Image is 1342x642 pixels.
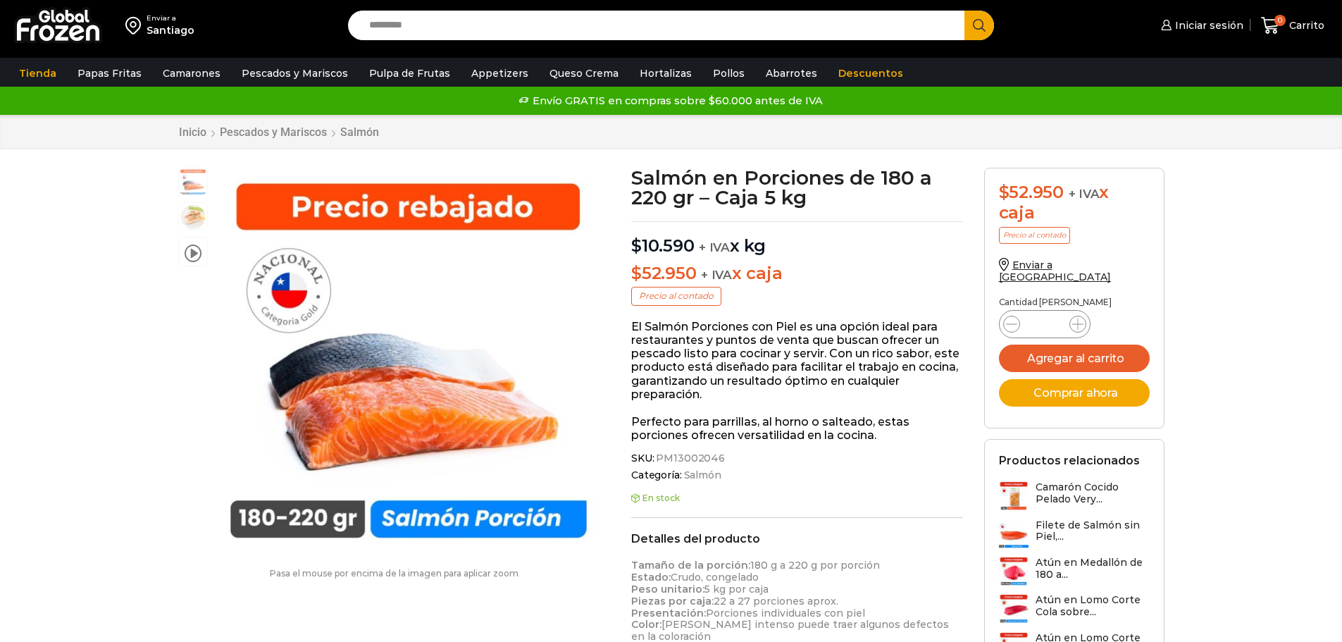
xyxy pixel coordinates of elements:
[999,182,1009,202] span: $
[631,287,721,305] p: Precio al contado
[147,13,194,23] div: Enviar a
[654,452,725,464] span: PM13002046
[1286,18,1324,32] span: Carrito
[631,583,704,595] strong: Peso unitario:
[633,60,699,87] a: Hortalizas
[12,60,63,87] a: Tienda
[706,60,752,87] a: Pollos
[631,415,963,442] p: Perfecto para parrillas, al horno o salteado, estas porciones ofrecen versatilidad en la cocina.
[999,259,1112,283] a: Enviar a [GEOGRAPHIC_DATA]
[179,203,207,231] span: plato-salmon
[631,607,706,619] strong: Presentación:
[631,221,963,257] p: x kg
[964,11,994,40] button: Search button
[631,532,963,545] h2: Detalles del producto
[178,125,380,139] nav: Breadcrumb
[1036,557,1150,581] h3: Atún en Medallón de 180 a...
[631,264,963,284] p: x caja
[178,125,207,139] a: Inicio
[631,469,963,481] span: Categoría:
[235,60,355,87] a: Pescados y Mariscos
[542,60,626,87] a: Queso Crema
[631,559,750,572] strong: Tamaño de la porción:
[147,23,194,37] div: Santiago
[759,60,824,87] a: Abarrotes
[701,268,732,282] span: + IVA
[631,493,963,503] p: En stock
[179,168,207,197] span: salmon porcion
[999,454,1140,467] h2: Productos relacionados
[682,469,721,481] a: Salmón
[1036,481,1150,505] h3: Camarón Cocido Pelado Very...
[464,60,535,87] a: Appetizers
[631,452,963,464] span: SKU:
[631,263,696,283] bdi: 52.950
[1031,314,1058,334] input: Product quantity
[1172,18,1243,32] span: Iniciar sesión
[999,227,1070,244] p: Precio al contado
[631,263,642,283] span: $
[631,235,694,256] bdi: 10.590
[999,297,1150,307] p: Cantidad [PERSON_NAME]
[156,60,228,87] a: Camarones
[999,557,1150,587] a: Atún en Medallón de 180 a...
[362,60,457,87] a: Pulpa de Frutas
[1274,15,1286,26] span: 0
[340,125,380,139] a: Salmón
[1069,187,1100,201] span: + IVA
[1257,9,1328,42] a: 0 Carrito
[219,125,328,139] a: Pescados y Mariscos
[831,60,910,87] a: Descuentos
[999,183,1150,223] div: x caja
[631,595,714,607] strong: Piezas por caja:
[631,320,963,401] p: El Salmón Porciones con Piel es una opción ideal para restaurantes y puntos de venta que buscan o...
[631,168,963,207] h1: Salmón en Porciones de 180 a 220 gr – Caja 5 kg
[1036,594,1150,618] h3: Atún en Lomo Corte Cola sobre...
[1036,519,1150,543] h3: Filete de Salmón sin Piel,...
[999,481,1150,512] a: Camarón Cocido Pelado Very...
[999,182,1064,202] bdi: 52.950
[70,60,149,87] a: Papas Fritas
[699,240,730,254] span: + IVA
[215,168,602,555] img: salmon porcion
[999,594,1150,624] a: Atún en Lomo Corte Cola sobre...
[125,13,147,37] img: address-field-icon.svg
[999,519,1150,550] a: Filete de Salmón sin Piel,...
[178,569,611,579] p: Pasa el mouse por encima de la imagen para aplicar zoom
[999,379,1150,407] button: Comprar ahora
[1157,11,1243,39] a: Iniciar sesión
[631,618,661,631] strong: Color:
[631,235,642,256] span: $
[999,345,1150,372] button: Agregar al carrito
[215,168,602,555] div: 1 / 3
[631,571,671,584] strong: Estado:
